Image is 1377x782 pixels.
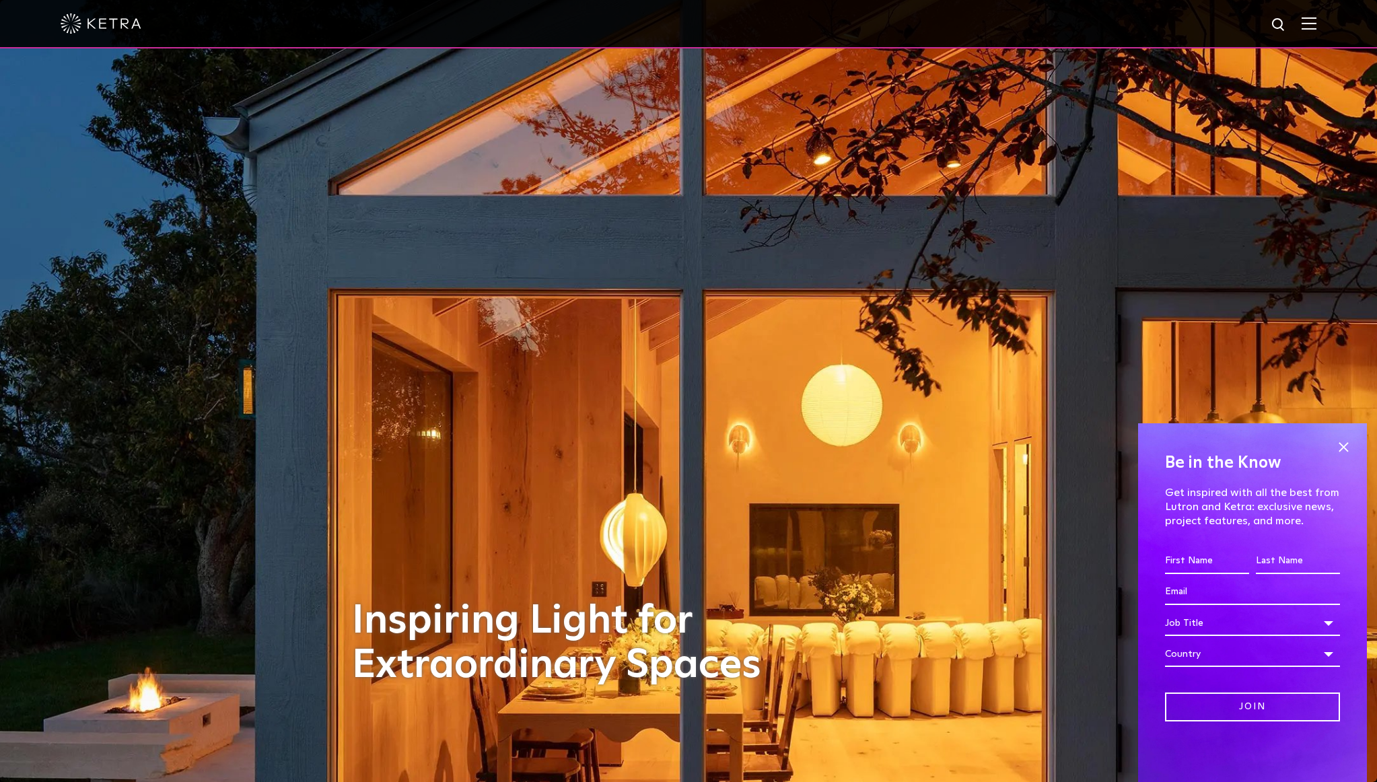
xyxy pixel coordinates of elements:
input: First Name [1165,548,1249,574]
img: Hamburger%20Nav.svg [1302,17,1316,30]
input: Join [1165,692,1340,721]
h1: Inspiring Light for Extraordinary Spaces [352,599,789,688]
div: Country [1165,641,1340,667]
h4: Be in the Know [1165,450,1340,476]
input: Email [1165,579,1340,605]
div: Job Title [1165,610,1340,636]
p: Get inspired with all the best from Lutron and Ketra: exclusive news, project features, and more. [1165,486,1340,528]
img: search icon [1271,17,1287,34]
img: ketra-logo-2019-white [61,13,141,34]
input: Last Name [1256,548,1340,574]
